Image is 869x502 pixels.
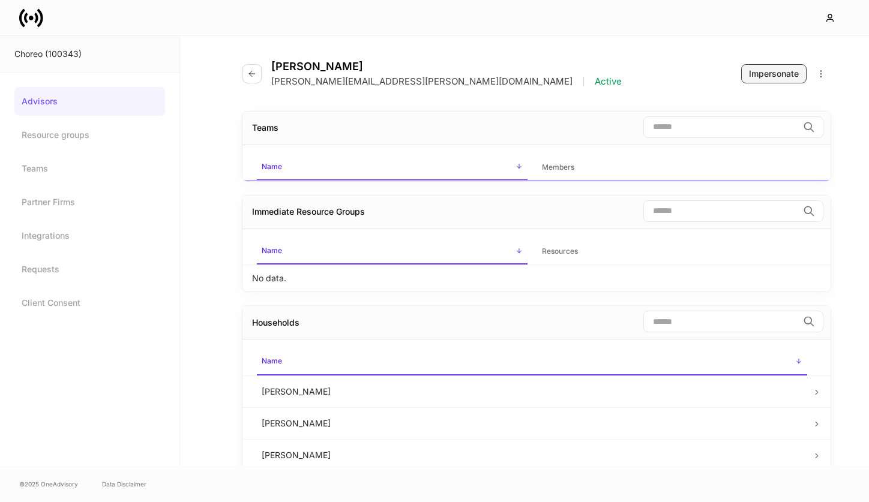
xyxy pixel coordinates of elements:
td: [PERSON_NAME] [252,439,812,471]
h6: Resources [542,245,578,257]
a: Requests [14,255,165,284]
div: Immediate Resource Groups [252,206,365,218]
div: Households [252,317,299,329]
h6: Name [262,161,282,172]
p: | [582,76,585,88]
h6: Members [542,161,574,173]
button: Impersonate [741,64,807,83]
h6: Name [262,245,282,256]
div: Teams [252,122,278,134]
h6: Name [262,355,282,366]
span: Name [257,349,807,375]
span: Members [537,155,808,180]
a: Client Consent [14,288,165,317]
span: Resources [537,239,808,264]
span: © 2025 OneAdvisory [19,479,78,489]
a: Partner Firms [14,188,165,217]
td: [PERSON_NAME] [252,407,812,439]
div: Choreo (100343) [14,48,165,60]
h4: [PERSON_NAME] [271,60,622,73]
p: [PERSON_NAME][EMAIL_ADDRESS][PERSON_NAME][DOMAIN_NAME] [271,76,573,88]
span: Name [257,239,528,264]
a: Advisors [14,87,165,116]
p: Active [595,76,622,88]
td: [PERSON_NAME] [252,375,812,407]
p: No data. [252,272,286,284]
a: Teams [14,154,165,183]
span: Name [257,155,528,181]
a: Resource groups [14,121,165,149]
a: Data Disclaimer [102,479,146,489]
div: Impersonate [749,68,799,80]
a: Integrations [14,221,165,250]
